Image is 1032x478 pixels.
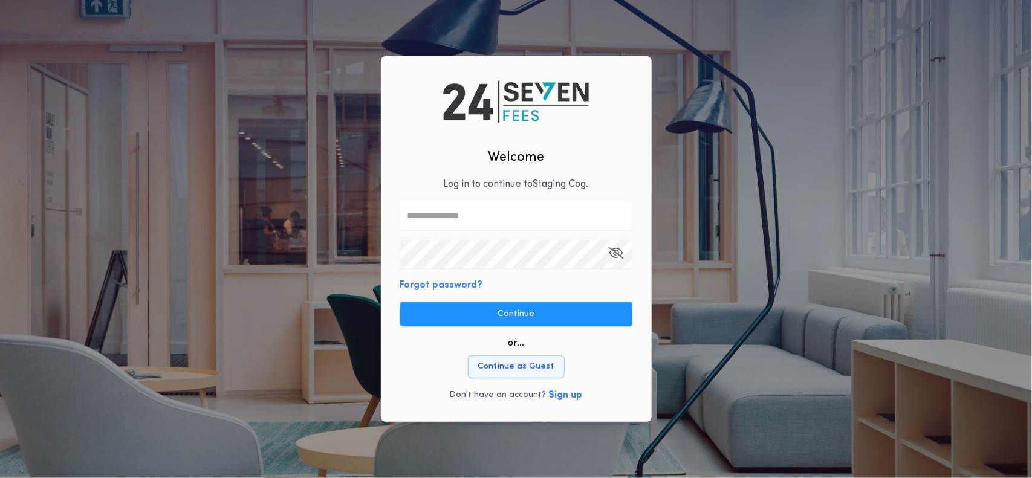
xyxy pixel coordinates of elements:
p: Don't have an account? [450,389,547,401]
button: Continue as Guest [468,355,565,378]
h2: Welcome [488,147,544,167]
img: logo [443,80,589,123]
button: Sign up [549,388,583,402]
button: Continue [400,302,632,326]
button: Forgot password? [400,278,483,292]
p: or... [508,336,524,350]
p: Log in to continue to Staging Cog . [444,177,589,192]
